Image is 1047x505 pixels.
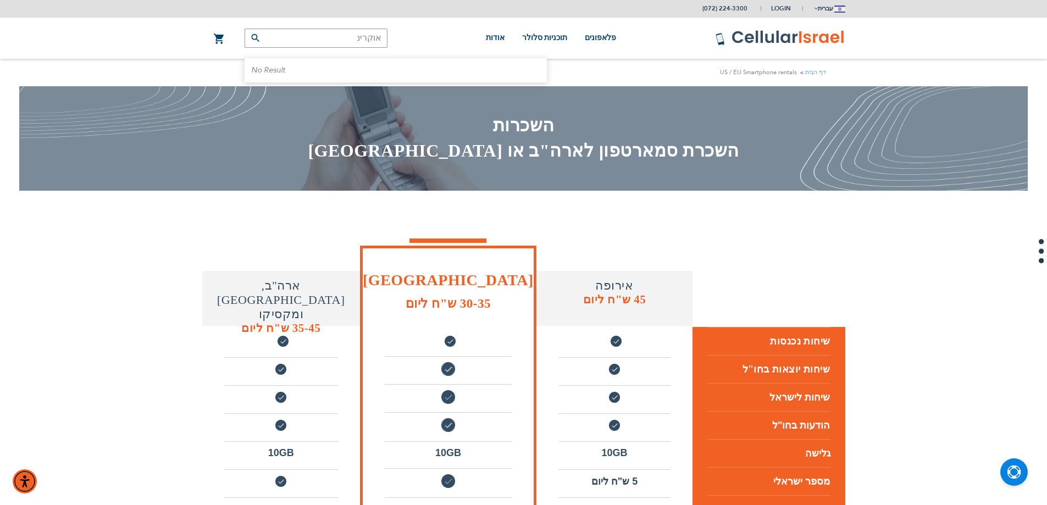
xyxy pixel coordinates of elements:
li: מספר ישראלי [707,467,830,495]
img: לוגו סלולר ישראל [715,30,845,46]
h5: 45 ש"ח ליום [536,293,693,307]
li: שיחות לישראל [707,383,830,411]
li: גלישה [707,439,830,467]
li: הודעות בחו"ל [707,411,830,439]
li: 10GB [385,441,512,464]
span: אודות [486,34,505,42]
h2: 30-35 ש"ח ליום [363,293,534,315]
h5: שיחות יוצאות בחו"ל [707,355,830,383]
li: 10GB [558,441,671,464]
a: תוכניות סלולר [522,18,568,59]
a: פלאפונים [585,18,616,59]
a: דף הבית [805,68,826,76]
h1: [GEOGRAPHIC_DATA] [363,272,534,288]
h4: אירופה [536,279,693,293]
div: תפריט נגישות [13,469,37,493]
h4: ארה"ב, [GEOGRAPHIC_DATA] ומקסיקו [202,279,361,321]
strong: US / EU Smartphone rentals [720,67,797,77]
h5: 35-45 ש"ח ליום [202,321,361,335]
a: (072) 224-3300 [702,4,747,13]
div: No Result [251,58,540,77]
li: 10GB [224,441,339,464]
a: אודות [486,18,505,59]
li: 5 ש"ח ליום [558,469,671,493]
span: פלאפונים [585,34,616,42]
h5: שיחות נכנסות [707,327,830,355]
h2: השכרות [202,113,845,138]
span: תוכניות סלולר [522,34,568,42]
img: Jerusalem [834,5,845,13]
button: עברית [813,1,845,16]
span: Login [771,4,791,13]
input: חפש [245,29,387,48]
h2: השכרת סמארטפון לארה"ב או [GEOGRAPHIC_DATA] [202,138,845,164]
